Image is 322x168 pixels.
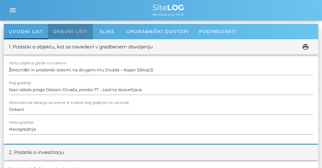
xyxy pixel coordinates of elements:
[9,149,64,156] div: 2. Podatki o investitorju
[9,81,31,85] label: Kraj gradnje
[9,6,17,14] i: menu
[9,120,34,125] label: Vrsta gradnje
[302,43,309,51] i: print
[53,29,88,34] span: Dnevni listi
[9,43,153,51] div: 1. Podatki o objektu, kot so navedeni v gradbenem dovoljenju
[290,137,322,168] div: Pripomoček za klepet
[152,12,184,17] span: We value your time.
[100,29,114,34] span: Slike
[126,29,189,34] span: Uporabniški dostopi
[290,137,322,168] iframe: Chat Widget
[167,3,184,12] b: LOG
[199,29,237,34] span: Podprojekti
[9,61,66,66] label: Vrsta objekta glede na namen
[9,100,129,105] label: Alternativna lokacija za vreme (v kolikor kraj gradnje ne ustreza)
[152,3,184,12] span: Site
[9,29,43,34] span: Uvodni list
